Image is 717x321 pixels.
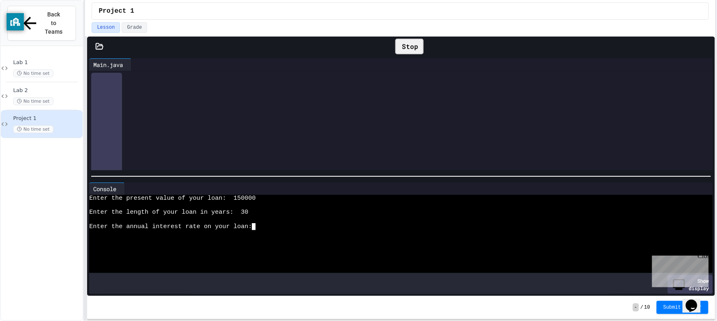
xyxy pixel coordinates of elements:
span: Enter the annual interest rate on your loan: [89,223,252,230]
button: Submit Answer [657,301,708,314]
div: Console [89,185,120,193]
iframe: chat widget [649,252,709,287]
span: Enter the present value of your loan: 150000 [89,195,256,202]
span: Back to Teams [44,10,64,36]
div: Console [89,182,125,195]
span: No time set [13,69,53,77]
span: Project 1 [13,115,81,122]
div: Stop [395,39,424,54]
span: Submit Answer [663,304,702,311]
button: Grade [122,22,147,33]
span: Project 1 [99,6,134,16]
button: Back to Teams [7,6,76,41]
span: Enter the length of your loan in years: 30 [89,209,248,216]
span: No time set [13,97,53,105]
span: No time set [13,125,53,133]
span: 10 [644,304,650,311]
iframe: chat widget [682,288,709,313]
span: - [633,303,639,312]
button: privacy banner [7,13,24,30]
button: Lesson [92,22,120,33]
span: Lab 2 [13,87,81,94]
div: Chat with us now!Close [3,3,57,52]
span: / [641,304,643,311]
span: Lab 1 [13,59,81,66]
div: Main.java [89,58,131,71]
div: Main.java [89,60,127,69]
